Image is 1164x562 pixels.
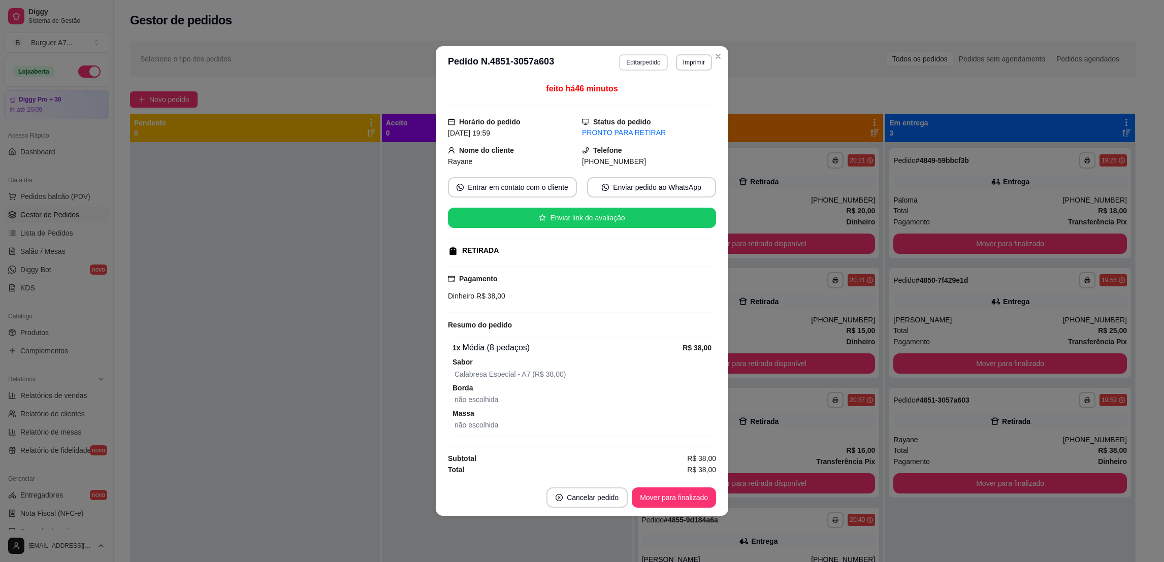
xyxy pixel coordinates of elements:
[448,157,472,166] span: Rayane
[687,453,716,464] span: R$ 38,00
[448,208,716,228] button: starEnviar link de avaliação
[457,184,464,191] span: whats-app
[448,321,512,329] strong: Resumo do pedido
[448,454,476,462] strong: Subtotal
[602,184,609,191] span: whats-app
[619,54,667,71] button: Editarpedido
[452,358,473,366] strong: Sabor
[448,118,455,125] span: calendar
[546,487,628,508] button: close-circleCancelar pedido
[452,344,461,352] strong: 1 x
[459,118,521,126] strong: Horário do pedido
[459,275,497,283] strong: Pagamento
[582,127,716,138] div: PRONTO PARA RETIRAR
[448,147,455,154] span: user
[593,146,622,154] strong: Telefone
[452,342,683,354] div: Média (8 pedaços)
[462,245,499,256] div: RETIRADA
[448,54,554,71] h3: Pedido N. 4851-3057a603
[448,275,455,282] span: credit-card
[459,146,514,154] strong: Nome do cliente
[593,118,651,126] strong: Status do pedido
[448,129,490,137] span: [DATE] 19:59
[455,370,530,378] span: Calabresa Especial - A7
[582,157,646,166] span: [PHONE_NUMBER]
[448,466,464,474] strong: Total
[452,384,473,392] strong: Borda
[448,177,577,197] button: whats-appEntrar em contato com o cliente
[687,464,716,475] span: R$ 38,00
[455,421,498,429] span: não escolhida
[546,84,618,93] span: feito há 46 minutos
[455,395,498,404] span: não escolhida
[676,54,712,71] button: Imprimir
[632,487,716,508] button: Mover para finalizado
[474,292,505,300] span: R$ 38,00
[582,118,589,125] span: desktop
[530,370,566,378] span: (R$ 38,00)
[683,344,712,352] strong: R$ 38,00
[556,494,563,501] span: close-circle
[587,177,716,197] button: whats-appEnviar pedido ao WhatsApp
[710,48,726,64] button: Close
[539,214,546,221] span: star
[452,409,474,417] strong: Massa
[582,147,589,154] span: phone
[448,292,474,300] span: Dinheiro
